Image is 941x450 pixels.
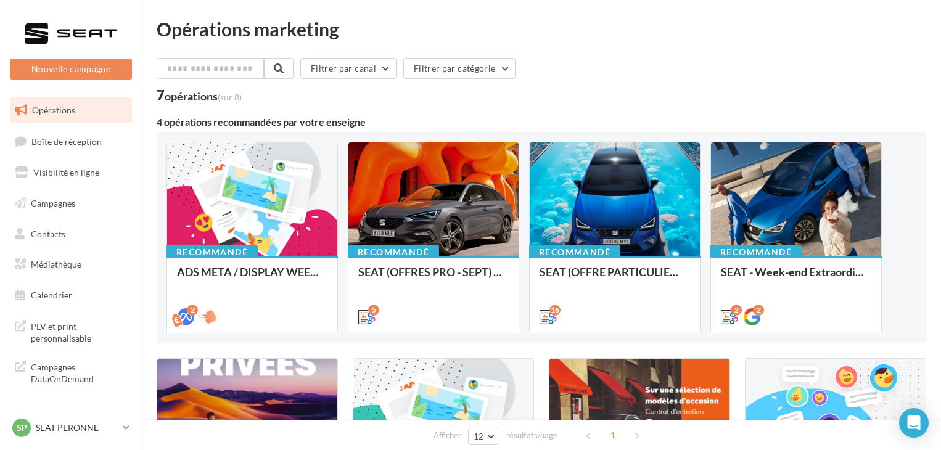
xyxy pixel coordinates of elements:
div: Recommandé [529,245,620,259]
div: Recommandé [166,245,258,259]
a: Opérations [7,97,134,123]
div: 2 [187,305,198,316]
button: Filtrer par canal [300,58,397,79]
a: PLV et print personnalisable [7,313,134,350]
div: 16 [549,305,561,316]
span: 1 [603,425,623,445]
span: SP [17,422,27,434]
a: Boîte de réception [7,128,134,155]
div: 2 [731,305,742,316]
span: Médiathèque [31,259,81,269]
a: Visibilité en ligne [7,160,134,186]
span: Contacts [31,228,65,239]
a: Campagnes DataOnDemand [7,354,134,390]
div: Opérations marketing [157,20,926,38]
span: Afficher [434,430,461,441]
div: Open Intercom Messenger [899,408,929,438]
a: Contacts [7,221,134,247]
button: Nouvelle campagne [10,59,132,80]
div: opérations [165,91,242,102]
span: (sur 8) [218,92,242,102]
a: Médiathèque [7,252,134,277]
div: Recommandé [348,245,439,259]
a: SP SEAT PERONNE [10,416,132,440]
div: 4 opérations recommandées par votre enseigne [157,117,926,127]
div: SEAT (OFFRE PARTICULIER - SEPT) - SOCIAL MEDIA [540,266,690,290]
button: Filtrer par catégorie [403,58,516,79]
div: ADS META / DISPLAY WEEK-END Extraordinaire (JPO) Septembre 2025 [177,266,327,290]
span: 12 [474,432,484,441]
span: résultats/page [506,430,557,441]
span: PLV et print personnalisable [31,318,127,345]
div: 5 [368,305,379,316]
button: 12 [468,428,499,445]
span: Visibilité en ligne [33,167,99,178]
a: Calendrier [7,282,134,308]
div: 7 [157,89,242,102]
a: Campagnes [7,190,134,216]
span: Calendrier [31,290,72,300]
span: Campagnes [31,198,75,208]
span: Boîte de réception [31,136,102,146]
p: SEAT PERONNE [36,422,118,434]
div: Recommandé [710,245,802,259]
div: SEAT (OFFRES PRO - SEPT) - SOCIAL MEDIA [358,266,509,290]
span: Opérations [32,105,75,115]
span: Campagnes DataOnDemand [31,359,127,385]
div: SEAT - Week-end Extraordinaire (JPO) - GENERIQUE SEPT / OCTOBRE [721,266,871,290]
div: 2 [753,305,764,316]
